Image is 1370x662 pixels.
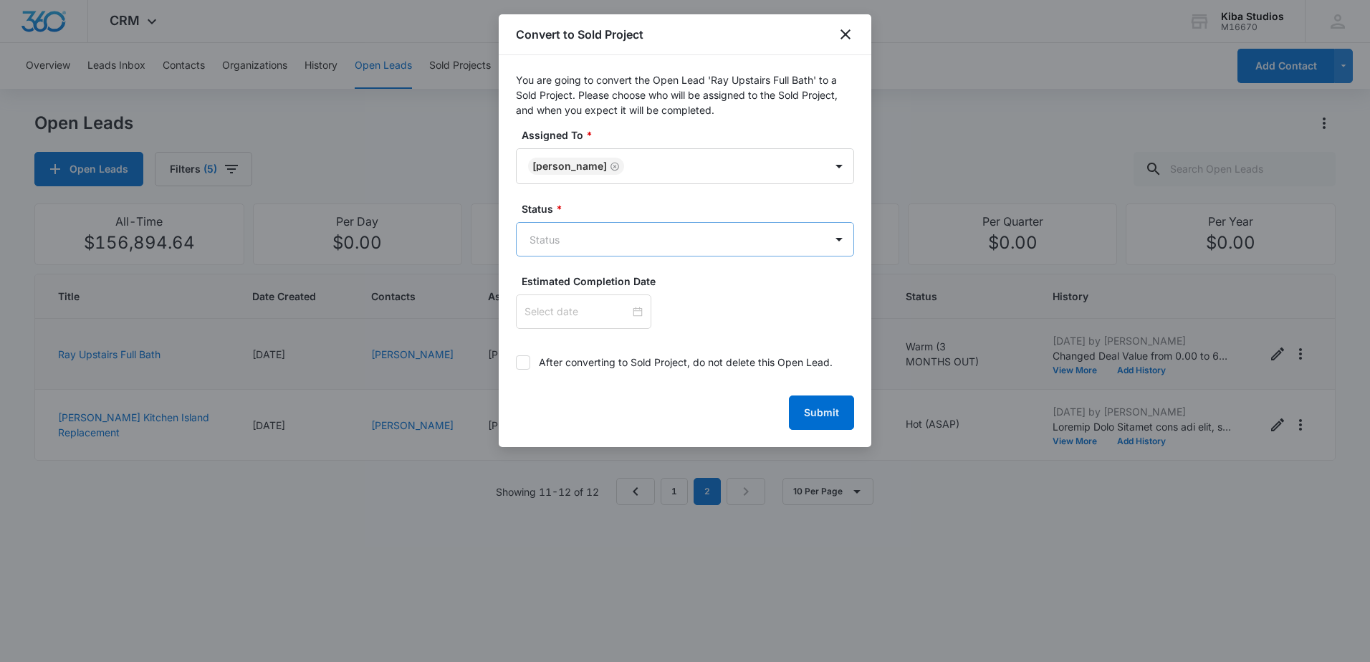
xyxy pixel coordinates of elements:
label: Assigned To [522,128,860,143]
label: Status [522,201,860,216]
button: Submit [789,395,854,430]
p: You are going to convert the Open Lead 'Ray Upstairs Full Bath' to a Sold Project. Please choose ... [516,72,854,117]
div: Remove Amanda Bligen [607,161,620,171]
label: Estimated Completion Date [522,274,860,289]
label: After converting to Sold Project, do not delete this Open Lead. [516,355,854,370]
button: close [837,26,854,43]
input: Select date [524,304,630,320]
h1: Convert to Sold Project [516,26,643,43]
div: [PERSON_NAME] [532,161,607,171]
